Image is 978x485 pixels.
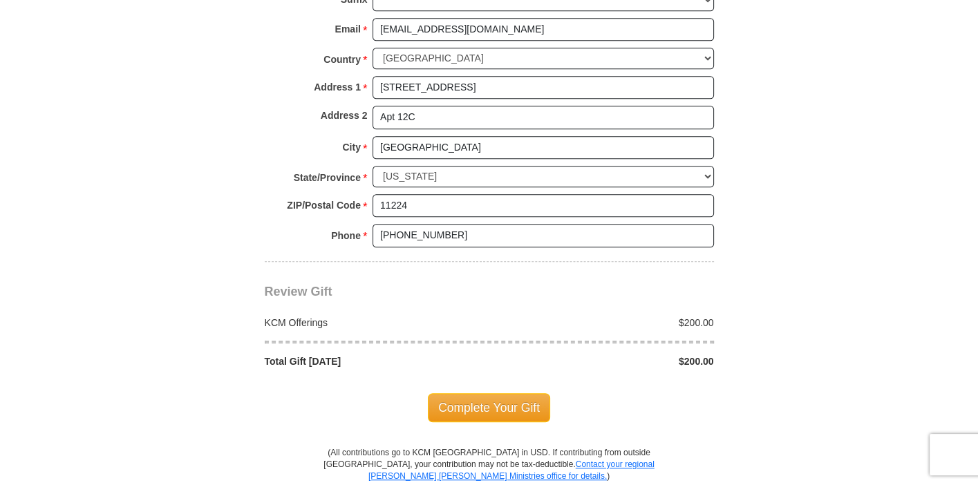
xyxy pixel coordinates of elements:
div: Total Gift [DATE] [257,354,489,368]
span: Review Gift [265,285,332,298]
div: $200.00 [489,316,722,330]
strong: State/Province [294,168,361,187]
span: Complete Your Gift [428,393,550,422]
strong: Address 2 [321,106,368,125]
strong: ZIP/Postal Code [287,196,361,215]
strong: Phone [331,226,361,245]
div: $200.00 [489,354,722,368]
div: KCM Offerings [257,316,489,330]
strong: Address 1 [314,77,361,97]
strong: Country [323,50,361,69]
strong: Email [335,19,361,39]
strong: City [342,137,360,157]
